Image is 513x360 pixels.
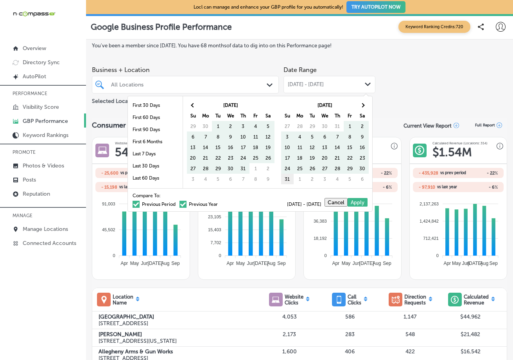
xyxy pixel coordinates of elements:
[440,171,466,175] span: vs prev period
[306,110,319,121] th: Tu
[294,153,306,163] td: 18
[348,294,361,306] p: Call Clicks
[306,153,319,163] td: 19
[288,81,324,88] span: [DATE] - [DATE]
[23,191,50,197] p: Reputation
[101,185,117,190] h2: - 15,198
[306,142,319,153] td: 12
[13,10,56,18] img: 660ab0bf-5cc7-4cb8-ba1c-48b5ae0f18e60NCTV_CLogo_TV_Black_-500x88.png
[319,110,331,121] th: We
[187,163,199,174] td: 27
[237,153,249,163] td: 24
[344,121,356,131] td: 1
[462,261,469,266] tspan: Jun
[342,261,351,266] tspan: May
[249,110,262,121] th: Fr
[249,163,262,174] td: 1
[325,253,327,258] tspan: 0
[133,193,161,198] span: Compare To:
[480,261,488,266] tspan: Aug
[224,142,237,153] td: 16
[23,176,36,183] p: Posts
[294,110,306,121] th: Mo
[130,261,139,266] tspan: May
[262,142,274,153] td: 19
[420,219,439,223] tspan: 1,424,842
[495,171,498,176] span: %
[101,171,118,176] h2: - 25,600
[133,202,176,207] label: Previous Period
[247,261,254,266] tspan: Jun
[23,240,76,247] p: Connected Accounts
[306,163,319,174] td: 26
[344,110,356,121] th: Fr
[287,202,325,207] span: [DATE] - [DATE]
[373,261,381,266] tspan: Aug
[212,110,224,121] th: Tu
[141,261,149,266] tspan: Jun
[489,261,498,266] tspan: Sep
[237,121,249,131] td: 3
[404,294,426,306] p: Direction Requests
[249,131,262,142] td: 11
[319,348,380,355] p: 406
[404,122,452,128] p: Current View Report
[224,121,237,131] td: 2
[440,313,500,320] p: $44,962
[331,163,344,174] td: 28
[92,66,279,74] span: Business + Location
[468,171,498,176] h2: - 22
[224,131,237,142] td: 9
[277,261,286,266] tspan: Sep
[389,185,392,190] span: %
[294,131,306,142] td: 4
[380,348,440,355] p: 422
[199,163,212,174] td: 28
[92,121,185,130] span: Consumer Actions Overview
[383,261,392,266] tspan: Sep
[440,348,500,355] p: $16,542
[495,185,498,190] span: %
[464,294,489,306] p: Calculated Revenue
[356,153,369,163] td: 23
[344,142,356,153] td: 15
[331,121,344,131] td: 31
[120,171,146,175] span: vs prev period
[199,100,262,110] th: [DATE]
[356,174,369,184] td: 6
[92,95,152,104] p: Selected Locations ( 354 )
[267,261,275,266] tspan: Aug
[294,174,306,184] td: 1
[212,121,224,131] td: 1
[92,43,507,49] label: You've been a member since [DATE] . You have 68 months of data to dig into on this Performance page!
[128,112,183,124] li: First 60 Days
[128,136,183,148] li: First 6 Months
[179,202,218,207] label: Previous Year
[262,131,274,142] td: 12
[294,100,356,110] th: [DATE]
[389,171,392,176] span: %
[281,110,294,121] th: Su
[187,121,199,131] td: 29
[115,141,137,145] h3: Website Clicks
[468,261,483,266] tspan: [DATE]
[99,320,260,327] p: [STREET_ADDRESS]
[212,163,224,174] td: 29
[113,294,133,306] p: Location Name
[319,313,380,320] p: 586
[199,131,212,142] td: 7
[128,172,183,184] li: Last 60 Days
[208,214,221,219] tspan: 23,105
[306,174,319,184] td: 2
[344,174,356,184] td: 5
[23,118,68,124] p: GBP Performance
[262,121,274,131] td: 5
[306,131,319,142] td: 5
[419,185,435,190] h2: - 97,910
[199,174,212,184] td: 4
[262,153,274,163] td: 26
[432,145,472,159] h1: $ 1.54M
[249,121,262,131] td: 4
[344,131,356,142] td: 8
[113,253,115,258] tspan: 0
